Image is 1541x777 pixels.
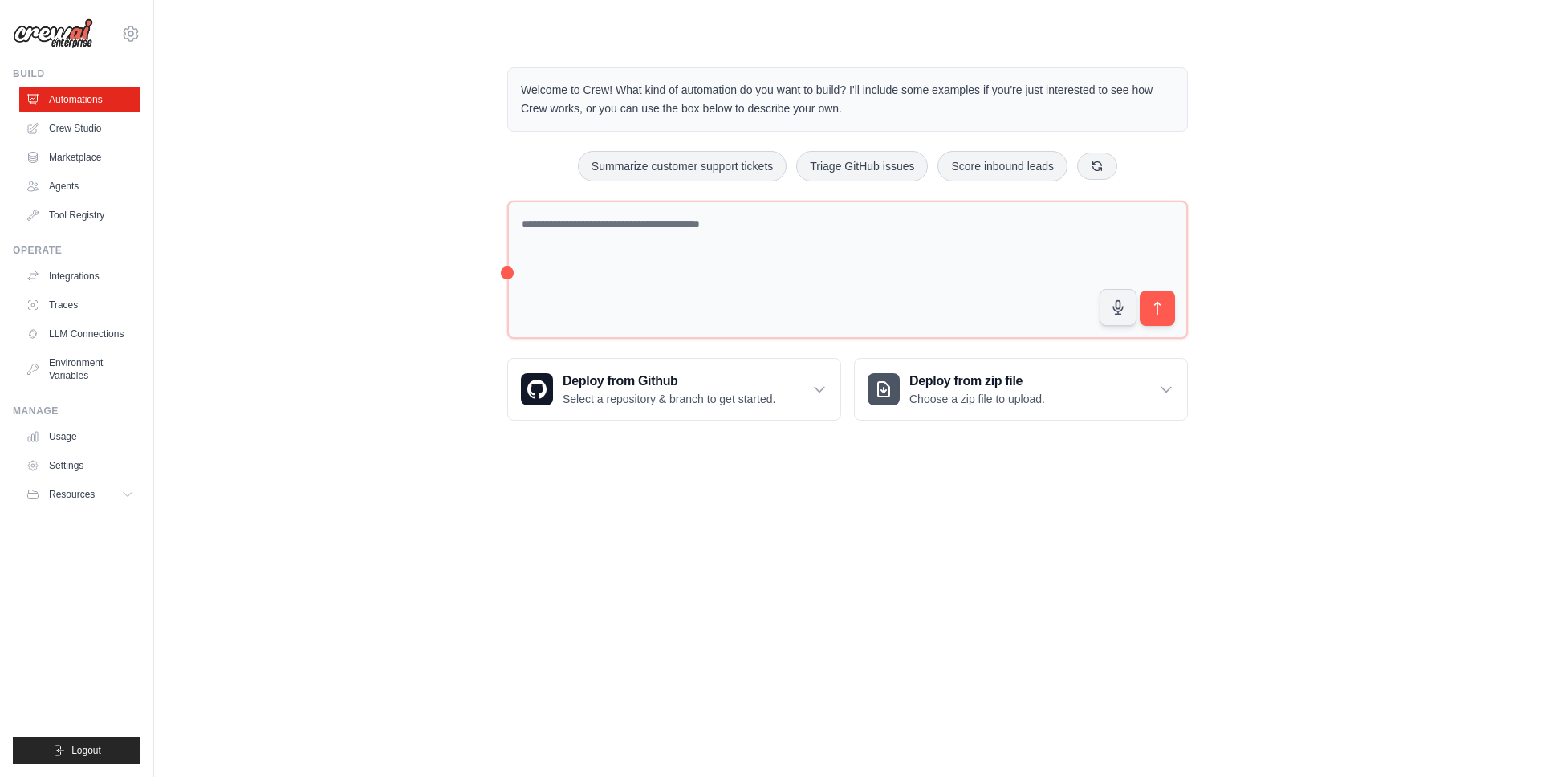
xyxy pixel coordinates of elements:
[19,321,140,347] a: LLM Connections
[578,151,787,181] button: Summarize customer support tickets
[19,87,140,112] a: Automations
[563,391,775,407] p: Select a repository & branch to get started.
[19,350,140,388] a: Environment Variables
[19,263,140,289] a: Integrations
[13,737,140,764] button: Logout
[13,244,140,257] div: Operate
[71,744,101,757] span: Logout
[13,405,140,417] div: Manage
[19,424,140,450] a: Usage
[19,173,140,199] a: Agents
[19,202,140,228] a: Tool Registry
[19,144,140,170] a: Marketplace
[909,372,1045,391] h3: Deploy from zip file
[19,453,140,478] a: Settings
[13,67,140,80] div: Build
[796,151,928,181] button: Triage GitHub issues
[49,488,95,501] span: Resources
[19,116,140,141] a: Crew Studio
[937,151,1067,181] button: Score inbound leads
[521,81,1174,118] p: Welcome to Crew! What kind of automation do you want to build? I'll include some examples if you'...
[909,391,1045,407] p: Choose a zip file to upload.
[563,372,775,391] h3: Deploy from Github
[19,482,140,507] button: Resources
[19,292,140,318] a: Traces
[13,18,93,49] img: Logo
